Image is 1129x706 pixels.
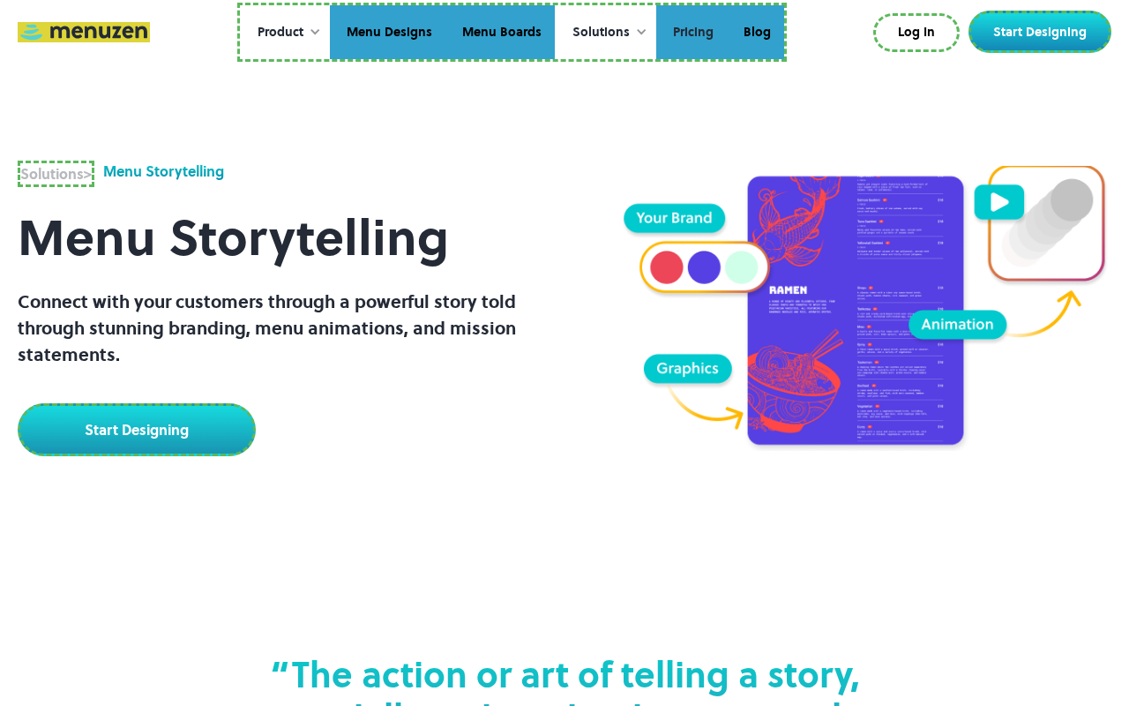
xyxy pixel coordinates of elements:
[240,5,330,60] div: Product
[18,161,94,187] a: Solutions>
[18,187,529,289] h1: Menu Storytelling
[330,5,445,60] a: Menu Designs
[103,161,224,187] div: Menu Storytelling
[572,23,630,42] div: Solutions
[727,5,784,60] a: Blog
[18,403,256,456] a: Start Designing
[445,5,555,60] a: Menu Boards
[20,163,92,184] div: >
[20,164,84,184] strong: Solutions
[258,23,303,42] div: Product
[555,5,656,60] div: Solutions
[873,13,960,52] a: Log In
[968,11,1111,53] a: Start Designing
[656,5,727,60] a: Pricing
[18,289,529,368] p: Connect with your customers through a powerful story told through stunning branding, menu animati...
